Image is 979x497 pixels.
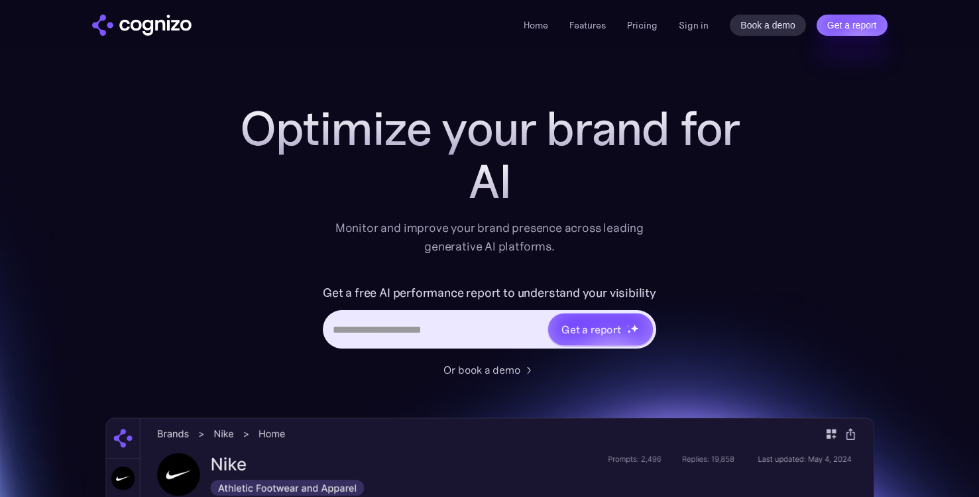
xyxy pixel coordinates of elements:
[569,19,606,31] a: Features
[630,324,639,333] img: star
[92,15,192,36] img: cognizo logo
[817,15,888,36] a: Get a report
[225,155,755,208] div: AI
[225,102,755,155] h1: Optimize your brand for
[443,362,536,378] a: Or book a demo
[627,19,658,31] a: Pricing
[679,17,709,33] a: Sign in
[730,15,806,36] a: Book a demo
[561,321,621,337] div: Get a report
[547,312,654,347] a: Get a reportstarstarstar
[323,282,656,304] label: Get a free AI performance report to understand your visibility
[92,15,192,36] a: home
[327,219,653,256] div: Monitor and improve your brand presence across leading generative AI platforms.
[443,362,520,378] div: Or book a demo
[627,325,629,327] img: star
[323,282,656,355] form: Hero URL Input Form
[627,329,632,334] img: star
[524,19,548,31] a: Home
